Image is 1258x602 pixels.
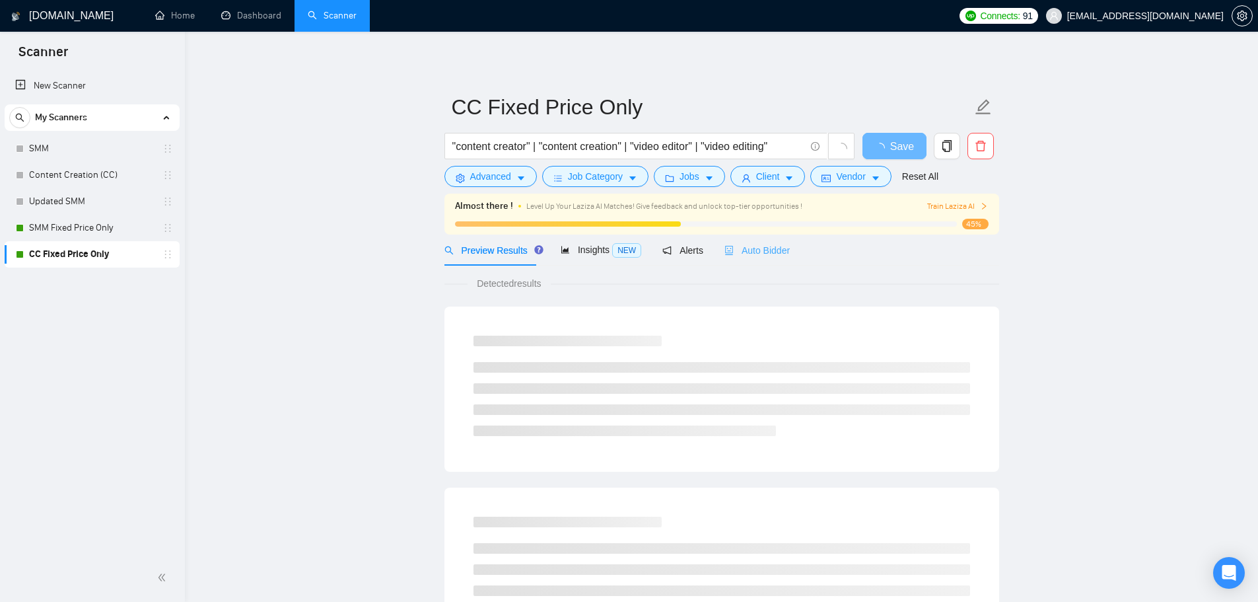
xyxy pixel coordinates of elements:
li: New Scanner [5,73,180,99]
span: folder [665,173,674,183]
span: setting [1232,11,1252,21]
span: Save [890,138,914,155]
span: Level Up Your Laziza AI Matches! Give feedback and unlock top-tier opportunities ! [526,202,802,211]
button: setting [1232,5,1253,26]
span: caret-down [628,173,637,183]
span: NEW [612,243,641,258]
a: Reset All [902,169,938,184]
span: info-circle [811,142,820,151]
button: Save [862,133,926,159]
button: barsJob Categorycaret-down [542,166,648,187]
a: searchScanner [308,10,357,21]
span: My Scanners [35,104,87,131]
a: SMM [29,135,155,162]
span: caret-down [871,173,880,183]
span: holder [162,249,173,260]
span: search [10,113,30,122]
a: New Scanner [15,73,169,99]
div: Open Intercom Messenger [1213,557,1245,589]
span: Preview Results [444,245,540,256]
span: bars [553,173,563,183]
input: Search Freelance Jobs... [452,138,805,155]
div: Tooltip anchor [533,244,545,256]
span: Detected results [468,276,550,291]
img: logo [11,6,20,27]
span: right [980,202,988,210]
span: Insights [561,245,641,255]
span: copy [934,140,960,152]
span: Auto Bidder [724,245,790,256]
span: area-chart [561,245,570,254]
span: Connects: [980,9,1020,23]
button: idcardVendorcaret-down [810,166,891,187]
span: Alerts [662,245,703,256]
span: notification [662,246,672,255]
span: Advanced [470,169,511,184]
span: robot [724,246,734,255]
span: caret-down [705,173,714,183]
button: userClientcaret-down [730,166,806,187]
span: holder [162,196,173,207]
input: Scanner name... [452,91,972,124]
span: Job Category [568,169,623,184]
span: loading [874,143,890,153]
span: loading [835,143,847,155]
span: setting [456,173,465,183]
li: My Scanners [5,104,180,268]
span: user [1049,11,1059,20]
span: delete [968,140,993,152]
span: search [444,246,454,255]
button: folderJobscaret-down [654,166,725,187]
span: 45% [962,219,989,229]
span: idcard [821,173,831,183]
a: Updated SMM [29,188,155,215]
a: homeHome [155,10,195,21]
span: caret-down [785,173,794,183]
img: upwork-logo.png [965,11,976,21]
span: user [742,173,751,183]
a: setting [1232,11,1253,21]
span: Vendor [836,169,865,184]
button: settingAdvancedcaret-down [444,166,537,187]
span: caret-down [516,173,526,183]
span: 91 [1023,9,1033,23]
span: Almost there ! [455,199,513,213]
a: Content Creation (CC) [29,162,155,188]
a: CC Fixed Price Only [29,241,155,268]
button: search [9,107,30,128]
span: Jobs [680,169,699,184]
span: holder [162,143,173,154]
button: delete [967,133,994,159]
span: Client [756,169,780,184]
span: Scanner [8,42,79,70]
span: holder [162,223,173,233]
button: Train Laziza AI [927,200,988,213]
a: dashboardDashboard [221,10,281,21]
a: SMM Fixed Price Only [29,215,155,241]
span: double-left [157,571,170,584]
span: holder [162,170,173,180]
button: copy [934,133,960,159]
span: edit [975,98,992,116]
